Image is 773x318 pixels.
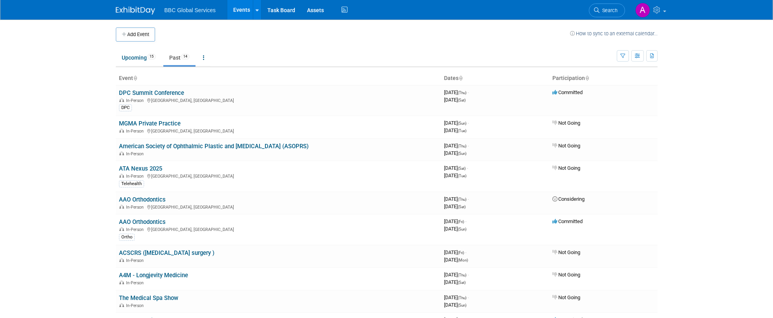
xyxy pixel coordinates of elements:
span: - [465,218,466,224]
span: In-Person [126,174,146,179]
div: [GEOGRAPHIC_DATA], [GEOGRAPHIC_DATA] [119,97,438,103]
span: [DATE] [444,120,469,126]
img: In-Person Event [119,227,124,231]
span: In-Person [126,227,146,232]
span: [DATE] [444,279,466,285]
span: (Thu) [458,91,466,95]
img: In-Person Event [119,258,124,262]
span: (Sun) [458,303,466,307]
a: ATA Nexus 2025 [119,165,162,172]
th: Dates [441,72,549,85]
div: [GEOGRAPHIC_DATA], [GEOGRAPHIC_DATA] [119,127,438,134]
div: Ortho [119,234,135,241]
span: Committed [552,218,583,224]
a: MGMA Private Practice [119,120,181,127]
span: (Fri) [458,251,464,255]
img: In-Person Event [119,205,124,209]
span: (Fri) [458,220,464,224]
span: - [467,165,468,171]
span: In-Person [126,258,146,263]
img: Alex Corrigan [635,3,650,18]
a: How to sync to an external calendar... [570,31,658,36]
span: Considering [552,196,585,202]
img: In-Person Event [119,280,124,284]
span: Not Going [552,249,580,255]
span: Not Going [552,294,580,300]
a: Search [589,4,625,17]
span: [DATE] [444,143,469,149]
span: Committed [552,89,583,95]
img: In-Person Event [119,151,124,155]
div: DPC [119,104,132,111]
span: (Sun) [458,151,466,156]
span: In-Person [126,280,146,285]
span: - [468,143,469,149]
span: - [468,120,469,126]
span: Not Going [552,165,580,171]
span: [DATE] [444,294,469,300]
span: [DATE] [444,226,466,232]
span: BBC Global Services [164,7,216,13]
span: (Thu) [458,197,466,202]
span: [DATE] [444,204,466,209]
span: [DATE] [444,196,469,202]
span: (Mon) [458,258,468,262]
span: [DATE] [444,173,466,178]
span: [DATE] [444,127,466,133]
span: [DATE] [444,272,469,278]
span: (Thu) [458,273,466,277]
span: - [468,272,469,278]
span: In-Person [126,205,146,210]
a: Upcoming15 [116,50,162,65]
span: In-Person [126,129,146,134]
span: 15 [147,54,156,60]
span: (Sun) [458,227,466,231]
span: (Thu) [458,144,466,148]
a: Past14 [163,50,196,65]
span: Not Going [552,272,580,278]
span: - [465,249,466,255]
span: [DATE] [444,302,466,308]
button: Add Event [116,27,155,42]
div: Telehealth [119,180,144,187]
span: In-Person [126,98,146,103]
a: ACSCRS ([MEDICAL_DATA] surgery ) [119,249,214,256]
span: 14 [181,54,190,60]
span: Not Going [552,120,580,126]
img: ExhibitDay [116,7,155,15]
a: American Society of Ophthalmic Plastic and [MEDICAL_DATA] (ASOPRS) [119,143,309,150]
div: [GEOGRAPHIC_DATA], [GEOGRAPHIC_DATA] [119,226,438,232]
a: AAO Orthodontics [119,196,166,203]
span: (Sat) [458,98,466,102]
span: In-Person [126,151,146,156]
a: AAO Orthodontics [119,218,166,225]
span: In-Person [126,303,146,308]
span: - [468,196,469,202]
span: (Tue) [458,129,466,133]
span: [DATE] [444,89,469,95]
img: In-Person Event [119,129,124,133]
img: In-Person Event [119,303,124,307]
a: Sort by Participation Type [585,75,589,81]
th: Participation [549,72,658,85]
span: (Sat) [458,166,466,171]
span: (Sat) [458,205,466,209]
a: Sort by Event Name [133,75,137,81]
span: (Sun) [458,121,466,125]
span: [DATE] [444,218,466,224]
div: [GEOGRAPHIC_DATA], [GEOGRAPHIC_DATA] [119,173,438,179]
span: - [468,89,469,95]
span: Not Going [552,143,580,149]
img: In-Person Event [119,174,124,178]
img: In-Person Event [119,98,124,102]
span: - [468,294,469,300]
span: Search [599,7,618,13]
span: (Thu) [458,296,466,300]
a: DPC Summit Conference [119,89,184,96]
span: [DATE] [444,165,468,171]
a: The Medical Spa Show [119,294,178,302]
span: [DATE] [444,249,466,255]
span: [DATE] [444,257,468,263]
span: (Sat) [458,280,466,285]
a: A4M - Longjevity Medicine [119,272,188,279]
